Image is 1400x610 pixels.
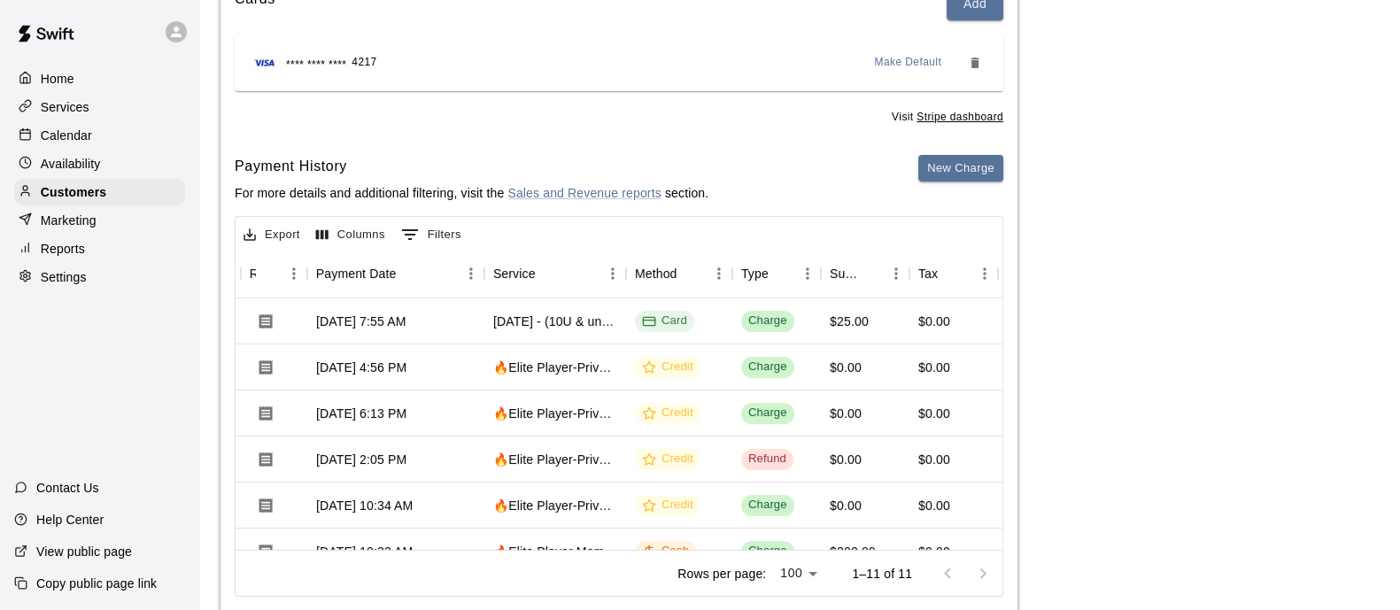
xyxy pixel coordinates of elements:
div: Refund [748,451,786,467]
div: $0.00 [918,359,950,376]
span: Visit [892,109,1003,127]
button: Menu [971,260,998,287]
p: Rows per page: [677,565,766,583]
button: Make Default [868,49,949,77]
h6: Payment History [235,155,708,178]
div: Charge [748,313,787,329]
div: 100 [773,560,824,586]
button: Download Receipt [250,490,282,521]
button: New Charge [918,155,1003,182]
button: Menu [281,260,307,287]
p: Reports [41,240,85,258]
div: Cash [642,543,689,560]
div: Oct.10th - (10U & under Batters) [493,313,617,330]
div: Charge [748,543,787,560]
p: Settings [41,268,87,286]
p: Contact Us [36,479,99,497]
div: Payment Date [307,249,484,298]
div: Method [626,249,732,298]
div: Subtotal [830,249,858,298]
button: Sort [396,261,421,286]
div: 🔥Elite Player Membership: (4) 1 hour Private Lessons with Coach David – $200/month [493,543,617,560]
button: Show filters [397,220,466,249]
p: Customers [41,183,106,201]
div: Type [732,249,821,298]
div: Subtotal [821,249,909,298]
p: Home [41,70,74,88]
span: Make Default [875,54,942,72]
a: Stripe dashboard [917,111,1003,123]
div: Oct 1, 2025, 10:33 AM [316,543,413,560]
span: 4217 [352,54,376,72]
a: Calendar [14,122,185,149]
button: Download Receipt [250,536,282,568]
button: Export [239,221,305,249]
a: Availability [14,151,185,177]
div: Charge [748,405,787,421]
div: $0.00 [830,359,862,376]
p: View public page [36,543,132,560]
button: Download Receipt [250,398,282,429]
button: Menu [458,260,484,287]
div: $0.00 [918,543,950,560]
div: Oct 2, 2025, 2:05 PM [316,451,406,468]
p: For more details and additional filtering, visit the section. [235,184,708,202]
div: Refund [183,249,241,298]
a: Settings [14,264,185,290]
div: Oct 10, 2025, 7:55 AM [316,313,406,330]
div: Service [493,249,536,298]
a: Marketing [14,207,185,234]
a: Reports [14,236,185,262]
button: Menu [794,260,821,287]
button: Menu [706,260,732,287]
div: Type [741,249,769,298]
div: $0.00 [918,405,950,422]
button: Download Receipt [250,351,282,383]
div: Method [635,249,677,298]
div: $0.00 [830,405,862,422]
button: Sort [858,261,883,286]
div: $200.00 [830,543,876,560]
div: $0.00 [830,451,862,468]
button: Sort [769,261,793,286]
button: Menu [883,260,909,287]
div: Receipt [241,249,307,298]
div: Charge [748,497,787,513]
p: Copy public page link [36,575,157,592]
button: Menu [599,260,626,287]
p: Services [41,98,89,116]
div: Receipt [250,249,256,298]
div: Credit [642,359,693,375]
button: Sort [536,261,561,286]
button: Sort [256,261,281,286]
div: Oct 1, 2025, 10:34 AM [316,497,413,514]
a: Services [14,94,185,120]
div: 🔥Elite Player-Private Sofball Lesson (1 hr.) -w/Coach David Martinez [493,405,617,422]
div: $0.00 [918,497,950,514]
a: Home [14,66,185,92]
p: Help Center [36,511,104,529]
button: Select columns [312,221,390,249]
div: 🔥Elite Player-Private Sofball Lesson (1 hr.) -w/Coach David Martinez [493,451,617,468]
div: Tax [909,249,998,298]
div: Payment Date [316,249,397,298]
div: Oct 4, 2025, 6:13 PM [316,405,406,422]
a: Customers [14,179,185,205]
div: Oct 9, 2025, 4:56 PM [316,359,406,376]
p: Marketing [41,212,97,229]
img: Credit card brand logo [249,54,281,72]
p: Availability [41,155,101,173]
div: $0.00 [918,451,950,468]
div: Service [484,249,626,298]
div: Credit [642,451,693,467]
p: Calendar [41,127,92,144]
